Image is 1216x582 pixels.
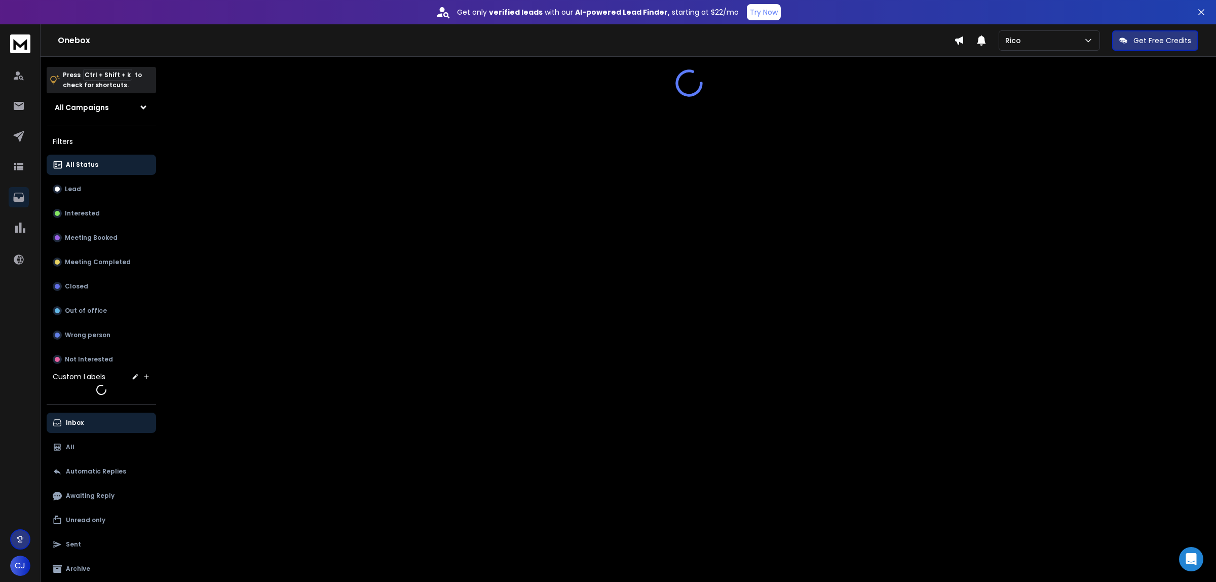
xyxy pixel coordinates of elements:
[47,534,156,555] button: Sent
[47,349,156,370] button: Not Interested
[55,102,109,113] h1: All Campaigns
[47,179,156,199] button: Lead
[10,34,30,53] img: logo
[47,228,156,248] button: Meeting Booked
[1179,547,1203,571] div: Open Intercom Messenger
[65,307,107,315] p: Out of office
[65,185,81,193] p: Lead
[47,276,156,297] button: Closed
[66,565,90,573] p: Archive
[10,556,30,576] button: CJ
[47,486,156,506] button: Awaiting Reply
[47,559,156,579] button: Archive
[65,258,131,266] p: Meeting Completed
[66,492,115,500] p: Awaiting Reply
[66,443,74,451] p: All
[1133,35,1191,46] p: Get Free Credits
[1005,35,1025,46] p: Rico
[1112,30,1198,51] button: Get Free Credits
[575,7,670,17] strong: AI-powered Lead Finder,
[47,134,156,149] h3: Filters
[747,4,781,20] button: Try Now
[83,69,132,81] span: Ctrl + Shift + k
[65,234,118,242] p: Meeting Booked
[750,7,778,17] p: Try Now
[65,331,110,339] p: Wrong person
[66,419,84,427] p: Inbox
[47,510,156,530] button: Unread only
[65,282,88,290] p: Closed
[47,461,156,482] button: Automatic Replies
[47,97,156,118] button: All Campaigns
[53,372,105,382] h3: Custom Labels
[47,155,156,175] button: All Status
[65,355,113,363] p: Not Interested
[47,203,156,224] button: Interested
[47,301,156,321] button: Out of office
[63,70,142,90] p: Press to check for shortcuts.
[47,325,156,345] button: Wrong person
[457,7,739,17] p: Get only with our starting at $22/mo
[66,161,98,169] p: All Status
[66,467,126,476] p: Automatic Replies
[66,540,81,549] p: Sent
[65,209,100,217] p: Interested
[47,252,156,272] button: Meeting Completed
[47,437,156,457] button: All
[58,34,954,47] h1: Onebox
[66,516,105,524] p: Unread only
[489,7,543,17] strong: verified leads
[47,413,156,433] button: Inbox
